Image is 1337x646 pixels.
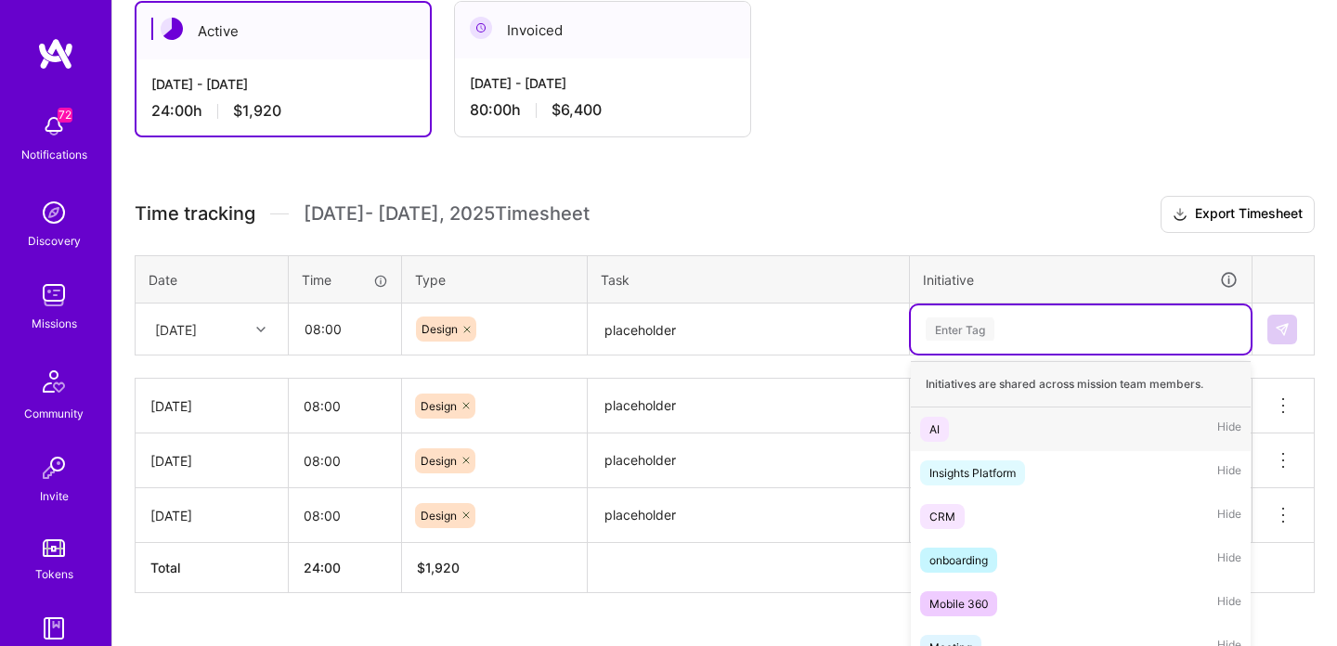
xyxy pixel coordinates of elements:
[421,399,457,413] span: Design
[455,2,750,58] div: Invoiced
[21,145,87,164] div: Notifications
[911,361,1251,407] div: Initiatives are shared across mission team members.
[304,202,590,226] span: [DATE] - [DATE] , 2025 Timesheet
[35,564,73,584] div: Tokens
[289,491,401,540] input: HH:MM
[590,490,907,541] textarea: placeholder
[151,74,415,94] div: [DATE] - [DATE]
[35,108,72,145] img: bell
[150,396,273,416] div: [DATE]
[32,314,77,333] div: Missions
[256,325,266,334] i: icon Chevron
[590,305,907,355] textarea: placeholder
[929,463,1016,483] div: Insights Platform
[1217,548,1241,573] span: Hide
[590,435,907,486] textarea: placeholder
[929,550,988,570] div: onboarding
[929,594,988,614] div: Mobile 360
[28,231,81,251] div: Discovery
[929,507,955,526] div: CRM
[1275,322,1290,337] img: Submit
[923,269,1239,291] div: Initiative
[289,436,401,485] input: HH:MM
[470,17,492,39] img: Invoiced
[402,255,588,304] th: Type
[926,315,994,343] div: Enter Tag
[150,506,273,525] div: [DATE]
[233,101,281,121] span: $1,920
[421,454,457,468] span: Design
[24,404,84,423] div: Community
[135,202,255,226] span: Time tracking
[289,381,401,431] input: HH:MM
[289,543,402,593] th: 24:00
[470,73,735,93] div: [DATE] - [DATE]
[161,18,183,40] img: Active
[37,37,74,71] img: logo
[422,322,458,336] span: Design
[470,100,735,120] div: 80:00 h
[1217,504,1241,529] span: Hide
[1217,460,1241,485] span: Hide
[421,509,457,523] span: Design
[150,451,273,471] div: [DATE]
[40,486,69,506] div: Invite
[155,319,197,339] div: [DATE]
[58,108,72,123] span: 72
[1173,205,1188,225] i: icon Download
[136,3,430,59] div: Active
[417,560,460,575] span: $ 1,920
[290,304,400,354] input: HH:MM
[35,194,72,231] img: discovery
[136,543,289,593] th: Total
[35,449,72,486] img: Invite
[1217,591,1241,616] span: Hide
[302,270,388,290] div: Time
[1217,417,1241,442] span: Hide
[929,420,940,439] div: AI
[32,359,76,404] img: Community
[43,539,65,557] img: tokens
[588,255,910,304] th: Task
[552,100,602,120] span: $6,400
[35,277,72,314] img: teamwork
[136,255,289,304] th: Date
[590,381,907,433] textarea: placeholder
[1161,196,1315,233] button: Export Timesheet
[151,101,415,121] div: 24:00 h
